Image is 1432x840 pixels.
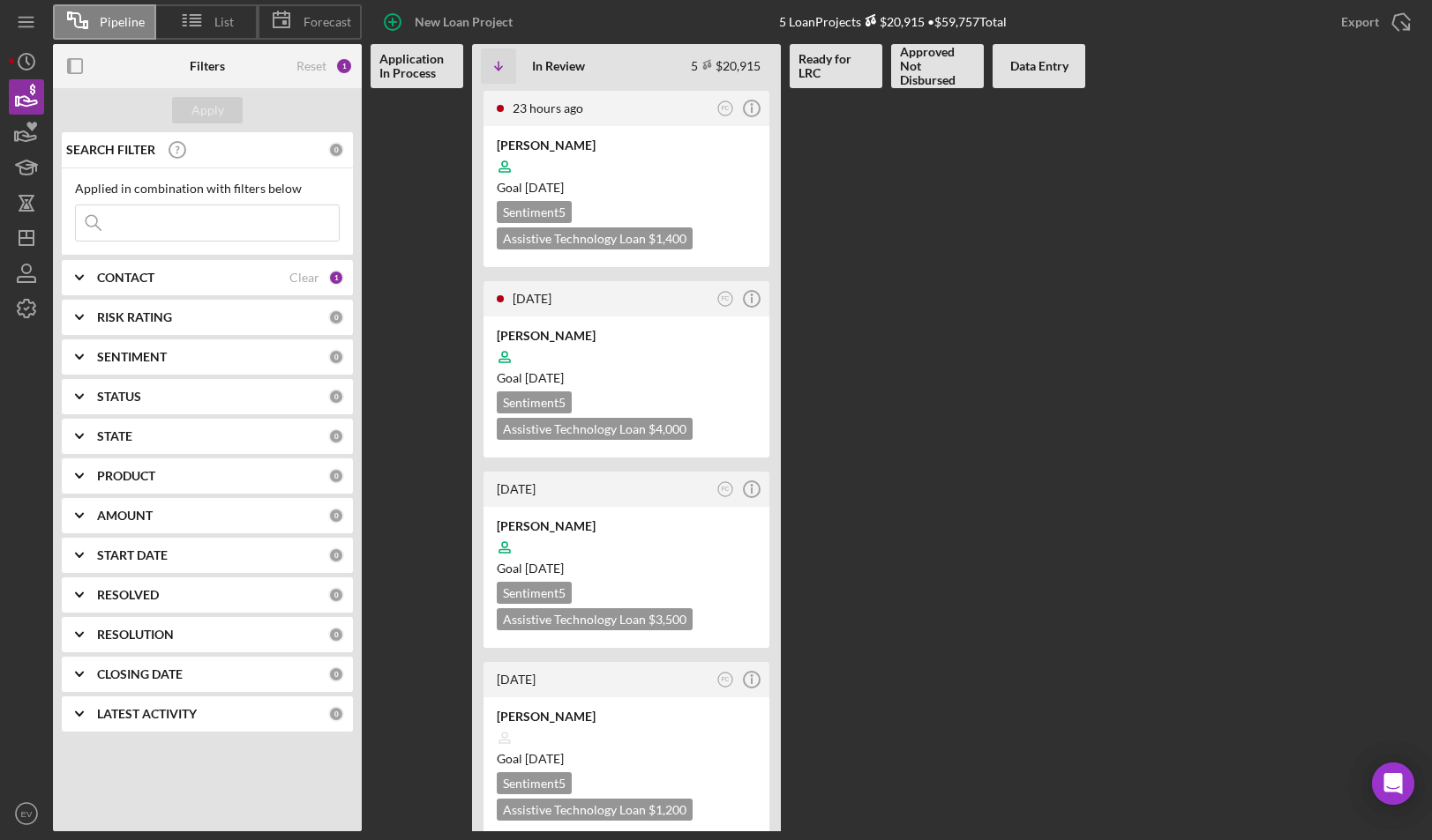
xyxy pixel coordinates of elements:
b: LATEST ACTIVITY [97,707,197,721]
div: Assistive Technology Loan [497,608,693,630]
b: Data Entry [1010,59,1068,73]
b: AMOUNT [97,509,153,523]
div: [PERSON_NAME] [497,517,756,535]
b: CLOSING DATE [97,667,183,681]
span: $3,500 [649,612,686,627]
div: 0 [328,428,344,444]
b: STATE [97,429,132,443]
div: 1 [335,57,353,75]
span: Goal [497,751,564,766]
div: 0 [328,627,344,643]
text: FC [722,486,730,492]
text: EV [21,809,33,819]
div: 0 [328,547,344,563]
text: FC [722,105,730,111]
time: 09/30/2025 [525,561,564,576]
b: RISK RATING [97,310,172,324]
span: Pipeline [100,15,145,29]
button: FC [714,478,738,502]
div: Sentiment 5 [497,391,572,413]
time: 2025-09-04 23:20 [497,672,536,687]
div: $20,915 [861,14,925,29]
a: [DATE]FC[PERSON_NAME]Goal [DATE]Sentiment5Assistive Technology Loan $3,500 [481,469,772,650]
div: Export [1341,4,1379,40]
time: 10/04/2025 [525,751,564,766]
div: 0 [328,309,344,325]
b: START DATE [97,548,168,562]
b: Approved Not Disbursed [900,45,975,87]
div: Sentiment 5 [497,201,572,223]
span: $1,200 [649,802,686,817]
div: Clear [289,271,319,285]
div: [PERSON_NAME] [497,327,756,345]
button: FC [714,97,738,121]
time: 10/08/2025 [525,180,564,195]
time: 10/04/2025 [525,370,564,385]
div: Reset [296,59,326,73]
div: 0 [328,389,344,405]
b: RESOLUTION [97,628,174,642]
div: Sentiment 5 [497,582,572,604]
a: 23 hours agoFC[PERSON_NAME]Goal [DATE]Sentiment5Assistive Technology Loan $1,400 [481,88,772,270]
button: New Loan Project [371,4,530,40]
time: 2025-09-08 17:56 [513,100,583,115]
div: 0 [328,508,344,524]
b: SEARCH FILTER [66,143,155,157]
a: [DATE]FC[PERSON_NAME]Goal [DATE]Sentiment5Assistive Technology Loan $4,000 [481,279,772,460]
div: Applied in combination with filters below [75,182,340,196]
span: $4,000 [649,421,686,436]
div: 0 [328,666,344,682]
time: 2025-09-05 17:20 [497,481,536,496]
div: 0 [328,706,344,722]
b: Application In Process [379,52,454,80]
div: New Loan Project [415,4,513,40]
button: FC [714,287,738,311]
text: FC [722,676,730,682]
b: SENTIMENT [97,350,167,364]
span: Goal [497,561,564,576]
button: FC [714,668,738,692]
div: Assistive Technology Loan [497,227,693,249]
div: [PERSON_NAME] [497,708,756,725]
span: Goal [497,180,564,195]
span: $1,400 [649,231,686,246]
b: Filters [190,59,225,73]
span: Forecast [304,15,351,29]
b: RESOLVED [97,588,159,602]
span: List [214,15,234,29]
time: 2025-09-05 20:25 [513,291,551,306]
div: 0 [328,587,344,603]
b: Ready for LRC [798,52,873,80]
div: 5 Loan Projects • $59,757 Total [779,14,1007,29]
button: EV [9,796,44,831]
b: CONTACT [97,271,154,285]
b: In Review [532,59,585,73]
button: Export [1323,4,1423,40]
b: STATUS [97,390,141,404]
div: Apply [191,97,224,123]
button: Apply [172,97,243,123]
div: Sentiment 5 [497,772,572,794]
div: 0 [328,468,344,484]
div: 1 [328,270,344,286]
div: [PERSON_NAME] [497,137,756,154]
div: Assistive Technology Loan [497,799,693,821]
span: Goal [497,370,564,385]
b: PRODUCT [97,469,155,483]
text: FC [722,295,730,301]
div: 5 $20,915 [691,58,761,73]
div: Open Intercom Messenger [1372,762,1414,805]
div: Assistive Technology Loan [497,418,693,440]
div: 0 [328,349,344,365]
div: 0 [328,142,344,158]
